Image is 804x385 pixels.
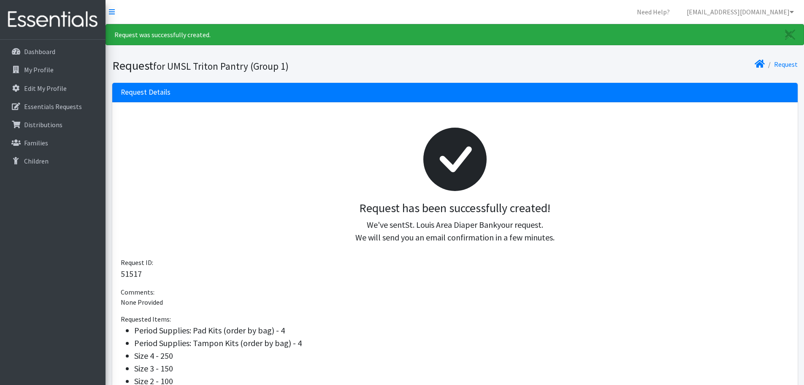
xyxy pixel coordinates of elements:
[777,25,804,45] a: Close
[3,61,102,78] a: My Profile
[121,258,153,267] span: Request ID:
[127,201,782,216] h3: Request has been successfully created!
[121,298,163,306] span: None Provided
[24,66,54,74] p: My Profile
[3,80,102,97] a: Edit My Profile
[153,60,289,72] small: for UMSL Triton Pantry (Group 1)
[24,84,67,93] p: Edit My Profile
[121,315,171,323] span: Requested Items:
[134,324,789,337] li: Period Supplies: Pad Kits (order by bag) - 4
[630,3,677,20] a: Need Help?
[3,43,102,60] a: Dashboard
[134,362,789,375] li: Size 3 - 150
[121,288,154,296] span: Comments:
[24,102,82,111] p: Essentials Requests
[405,219,497,230] span: St. Louis Area Diaper Bank
[680,3,801,20] a: [EMAIL_ADDRESS][DOMAIN_NAME]
[112,58,452,73] h1: Request
[121,268,789,280] p: 51517
[24,120,62,129] p: Distributions
[127,218,782,244] p: We've sent your request. We will send you an email confirmation in a few minutes.
[3,98,102,115] a: Essentials Requests
[24,139,48,147] p: Families
[134,350,789,362] li: Size 4 - 250
[3,134,102,151] a: Families
[24,47,55,56] p: Dashboard
[106,24,804,45] div: Request was successfully created.
[3,5,102,34] img: HumanEssentials
[24,157,49,165] p: Children
[3,153,102,169] a: Children
[3,116,102,133] a: Distributions
[134,337,789,350] li: Period Supplies: Tampon Kits (order by bag) - 4
[774,60,798,68] a: Request
[121,88,171,97] h3: Request Details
